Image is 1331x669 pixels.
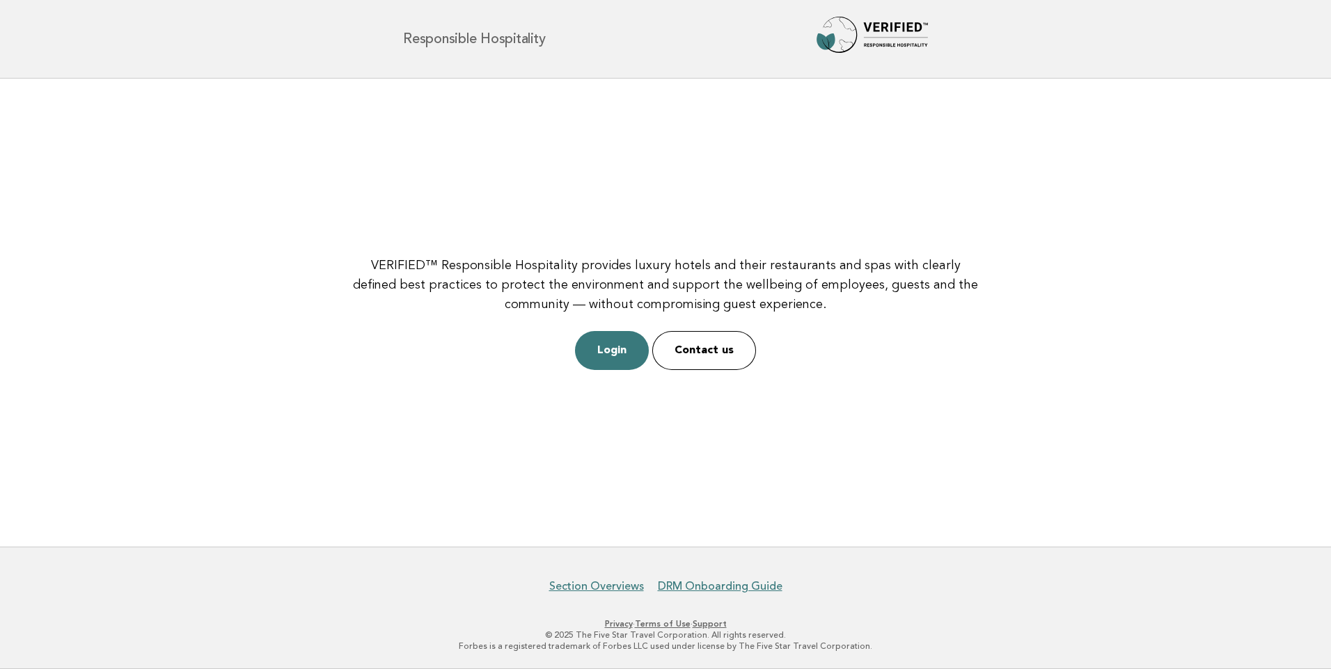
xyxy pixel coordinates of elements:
[693,619,727,629] a: Support
[817,17,928,61] img: Forbes Travel Guide
[239,618,1092,629] p: · ·
[239,629,1092,640] p: © 2025 The Five Star Travel Corporation. All rights reserved.
[239,640,1092,652] p: Forbes is a registered trademark of Forbes LLC used under license by The Five Star Travel Corpora...
[549,579,644,593] a: Section Overviews
[652,331,756,370] a: Contact us
[658,579,782,593] a: DRM Onboarding Guide
[635,619,691,629] a: Terms of Use
[575,331,649,370] a: Login
[605,619,633,629] a: Privacy
[403,32,545,46] h1: Responsible Hospitality
[349,256,982,314] p: VERIFIED™ Responsible Hospitality provides luxury hotels and their restaurants and spas with clea...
